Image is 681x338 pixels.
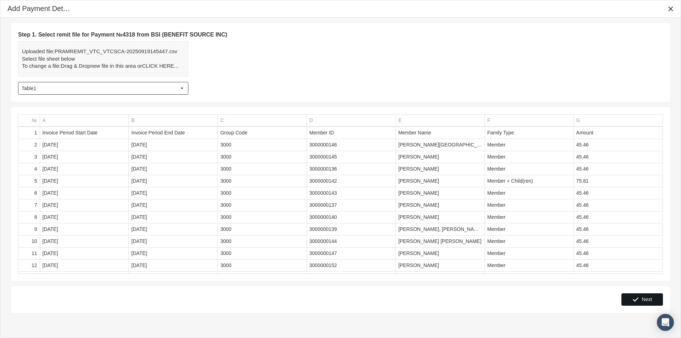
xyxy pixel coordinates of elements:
td: 4 [18,163,40,175]
td: [DATE] [129,199,218,211]
div: To change a file: new file in this area or ... [22,62,178,70]
td: [DATE] [129,151,218,163]
td: Member + Child(ren) [485,175,574,187]
td: 3000 [218,187,307,199]
td: 3000 [218,236,307,248]
td: 7 [18,199,40,211]
div: G [576,117,580,124]
td: Family Type [485,127,574,139]
td: 3000000142 [307,175,396,187]
td: [PERSON_NAME] [395,248,485,260]
td: Member [485,248,574,260]
b: Uploaded file: [22,48,55,54]
td: 3000 [218,199,307,211]
td: Column B [129,115,218,127]
div: B [131,117,134,124]
td: [DATE] [40,151,129,163]
td: 10 [18,236,40,248]
td: Member [485,163,574,175]
div: PRAMREMIT_VTC_VTCSCA-20250919145447.csv [22,48,178,55]
div: Open Intercom Messenger [657,314,674,331]
td: [DATE] [40,163,129,175]
td: 3000000146 [307,139,396,151]
td: 3000 [218,211,307,223]
span: Step 1. Select remit file for Payment №4318 from BSI (BENEFIT SOURCE INC) [18,30,227,39]
td: [DATE] [40,139,129,151]
td: 3000000143 [307,187,396,199]
td: 3000 [218,272,307,284]
td: 45.46 [574,199,663,211]
td: 3000000145 [307,151,396,163]
td: Column A [40,115,129,127]
td: Member [485,211,574,223]
td: 3000000139 [307,223,396,236]
td: [DATE] [129,248,218,260]
td: Column C [218,115,307,127]
td: 75.81 [574,175,663,187]
div: F [487,117,491,124]
td: Member [485,187,574,199]
td: Column G [574,115,663,127]
td: 3000 [218,151,307,163]
td: Invoice Period Start Date [40,127,129,139]
div: Select [176,82,188,94]
td: Column № [18,115,40,127]
td: [PERSON_NAME] [395,260,485,272]
td: [DATE] [40,223,129,236]
div: A [43,117,46,124]
td: [PERSON_NAME], [PERSON_NAME] [395,223,485,236]
td: [DATE] [40,199,129,211]
td: Member [485,236,574,248]
td: Column E [395,115,485,127]
div: Next [621,293,663,306]
td: 3000000152 [307,260,396,272]
td: [DATE] [40,272,129,284]
b: CLICK HERE [142,63,174,69]
td: Member [485,272,574,284]
td: Member [485,139,574,151]
td: 45.46 [574,272,663,284]
td: 2 [18,139,40,151]
td: [DATE] [40,187,129,199]
td: [DATE] [129,260,218,272]
td: 45.46 [574,260,663,272]
td: 11 [18,248,40,260]
td: [DATE] [129,163,218,175]
td: 45.46 [574,151,663,163]
td: 3000000147 [307,248,396,260]
td: Member [485,151,574,163]
td: [PERSON_NAME][GEOGRAPHIC_DATA] [395,139,485,151]
td: [PERSON_NAME] [395,199,485,211]
td: Member Name [395,127,485,139]
td: 6 [18,187,40,199]
td: [DATE] [129,223,218,236]
td: 45.46 [574,236,663,248]
td: 5 [18,175,40,187]
td: 45.46 [574,139,663,151]
td: 3000000137 [307,199,396,211]
div: D [309,117,313,124]
td: [PERSON_NAME] [395,211,485,223]
td: [DATE] [129,272,218,284]
td: [PERSON_NAME] [395,163,485,175]
div: Close [664,2,677,15]
td: 45.46 [574,211,663,223]
td: [DATE] [129,187,218,199]
div: E [398,117,402,124]
b: Drag & Drop [61,63,90,69]
td: Member ID [307,127,396,139]
td: Invoice Period End Date [129,127,218,139]
td: Column D [307,115,396,127]
td: 3000000140 [307,211,396,223]
td: Group Code [218,127,307,139]
td: 8 [18,211,40,223]
td: [DATE] [129,236,218,248]
div: Data grid [18,114,663,274]
div: C [220,117,224,124]
td: 45.46 [574,223,663,236]
td: 12 [18,260,40,272]
td: 3000 [218,223,307,236]
td: 3000 [218,163,307,175]
td: [DATE] [40,211,129,223]
td: 3000 [218,248,307,260]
